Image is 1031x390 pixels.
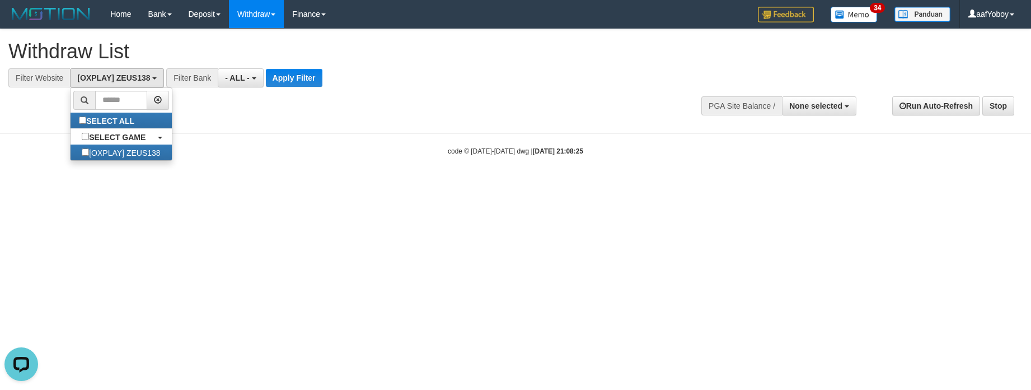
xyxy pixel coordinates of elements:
input: SELECT GAME [82,133,89,140]
button: [OXPLAY] ZEUS138 [70,68,164,87]
button: Open LiveChat chat widget [4,4,38,38]
div: Filter Website [8,68,70,87]
strong: [DATE] 21:08:25 [533,147,583,155]
input: [OXPLAY] ZEUS138 [82,148,89,156]
button: - ALL - [218,68,263,87]
div: PGA Site Balance / [701,96,782,115]
span: 34 [870,3,885,13]
img: MOTION_logo.png [8,6,93,22]
div: Filter Bank [166,68,218,87]
img: Button%20Memo.svg [831,7,878,22]
span: None selected [789,101,842,110]
img: Feedback.jpg [758,7,814,22]
button: None selected [782,96,856,115]
span: [OXPLAY] ZEUS138 [77,73,150,82]
span: - ALL - [225,73,250,82]
button: Apply Filter [266,69,322,87]
img: panduan.png [894,7,950,22]
h1: Withdraw List [8,40,676,63]
a: SELECT GAME [71,129,171,145]
a: Stop [982,96,1014,115]
input: SELECT ALL [79,117,86,124]
label: [OXPLAY] ZEUS138 [71,145,171,160]
a: Run Auto-Refresh [892,96,980,115]
label: SELECT ALL [71,113,146,128]
b: SELECT GAME [89,133,146,142]
small: code © [DATE]-[DATE] dwg | [448,147,583,155]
